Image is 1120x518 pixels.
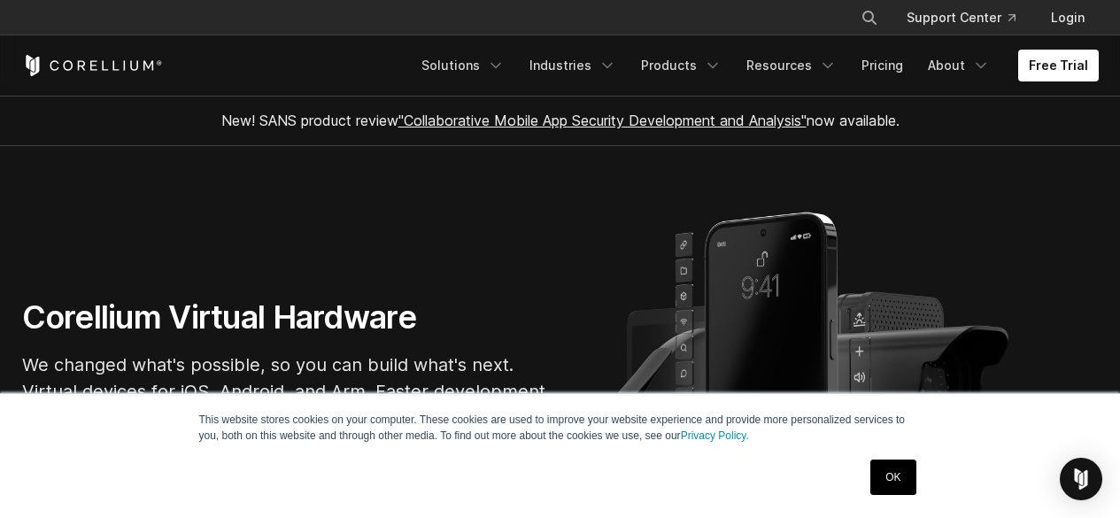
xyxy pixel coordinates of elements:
[892,2,1030,34] a: Support Center
[917,50,1000,81] a: About
[1060,458,1102,500] div: Open Intercom Messenger
[851,50,914,81] a: Pricing
[398,112,807,129] a: "Collaborative Mobile App Security Development and Analysis"
[736,50,847,81] a: Resources
[681,429,749,442] a: Privacy Policy.
[519,50,627,81] a: Industries
[870,460,915,495] a: OK
[854,2,885,34] button: Search
[1037,2,1099,34] a: Login
[411,50,515,81] a: Solutions
[839,2,1099,34] div: Navigation Menu
[630,50,732,81] a: Products
[199,412,922,444] p: This website stores cookies on your computer. These cookies are used to improve your website expe...
[22,352,553,431] p: We changed what's possible, so you can build what's next. Virtual devices for iOS, Android, and A...
[411,50,1099,81] div: Navigation Menu
[221,112,900,129] span: New! SANS product review now available.
[22,55,163,76] a: Corellium Home
[1018,50,1099,81] a: Free Trial
[22,298,553,337] h1: Corellium Virtual Hardware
